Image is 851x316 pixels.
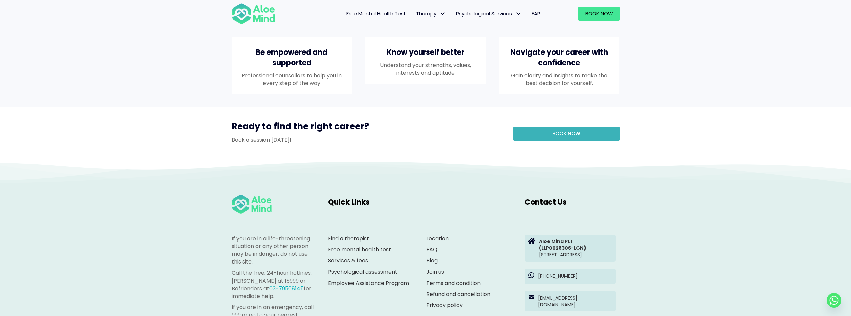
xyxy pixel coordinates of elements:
h3: Ready to find the right career? [232,120,503,136]
p: [EMAIL_ADDRESS][DOMAIN_NAME] [538,295,612,308]
a: Terms and condition [426,279,481,287]
a: Join us [426,268,444,276]
a: Free Mental Health Test [341,7,411,21]
p: [PHONE_NUMBER] [538,273,612,279]
a: FAQ [426,246,437,253]
p: [STREET_ADDRESS] [539,238,612,258]
span: Psychological Services: submenu [514,9,523,19]
nav: Menu [284,7,545,21]
span: Quick Links [328,197,370,207]
p: Professional counsellors to help you in every step of the way [238,72,345,87]
a: Whatsapp [827,293,841,308]
p: If you are in a life-threatening situation or any other person may be in danger, do not use this ... [232,235,315,266]
h4: Be empowered and supported [238,47,345,68]
strong: (LLP0028306-LGN) [539,245,586,251]
a: Psychological ServicesPsychological Services: submenu [451,7,527,21]
a: Blog [426,257,438,265]
h4: Navigate your career with confidence [506,47,613,68]
a: 03-79568145 [269,285,304,292]
span: EAP [532,10,540,17]
span: Book Now [585,10,613,17]
p: Book a session [DATE]! [232,136,503,144]
a: [EMAIL_ADDRESS][DOMAIN_NAME] [525,291,616,312]
a: [PHONE_NUMBER] [525,269,616,284]
a: Psychological assessment [328,268,397,276]
span: Free Mental Health Test [346,10,406,17]
a: Services & fees [328,257,368,265]
img: Aloe mind Logo [232,3,275,25]
a: Book now [513,127,620,141]
strong: Aloe Mind PLT [539,238,573,245]
a: Aloe Mind PLT(LLP0028306-LGN)[STREET_ADDRESS] [525,235,616,262]
a: Find a therapist [328,235,369,242]
span: Therapy [416,10,446,17]
a: Privacy policy [426,301,463,309]
a: EAP [527,7,545,21]
span: Therapy: submenu [438,9,448,19]
span: Psychological Services [456,10,522,17]
p: Gain clarity and insights to make the best decision for yourself. [506,72,613,87]
span: Book now [552,130,580,137]
img: Aloe mind Logo [232,194,272,214]
a: Location [426,235,449,242]
p: Understand your strengths, values, interests and aptitude [372,61,479,77]
span: Contact Us [525,197,567,207]
a: Free mental health test [328,246,391,253]
a: TherapyTherapy: submenu [411,7,451,21]
p: Call the free, 24-hour hotlines: [PERSON_NAME] at 15999 or Befrienders at for immediate help. [232,269,315,300]
a: Employee Assistance Program [328,279,409,287]
a: Book Now [578,7,620,21]
h4: Know yourself better [372,47,479,58]
a: Refund and cancellation [426,290,490,298]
